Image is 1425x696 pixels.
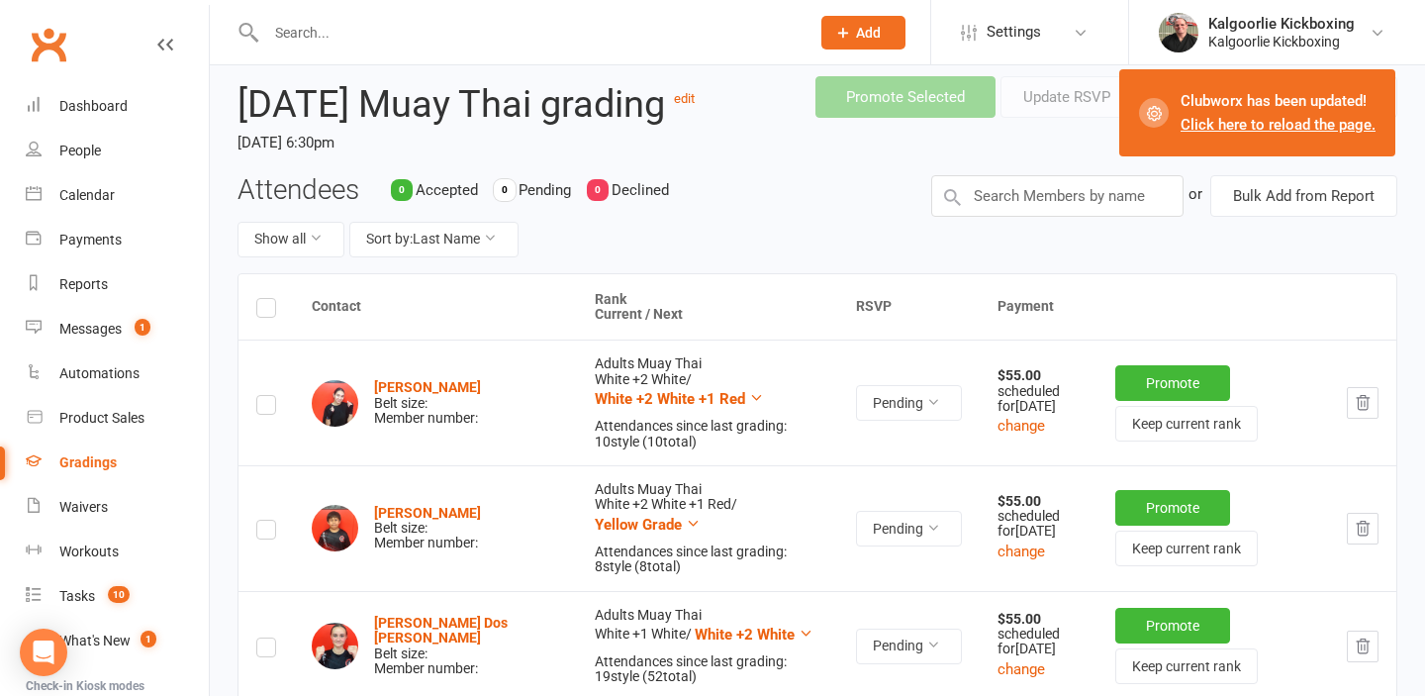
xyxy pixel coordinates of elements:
a: Dashboard [26,84,209,129]
a: Waivers [26,485,209,530]
div: Belt size: Member number: [374,616,559,677]
button: Promote [1115,608,1230,644]
button: Keep current rank [1115,531,1258,566]
button: Pending [856,629,962,664]
img: Rohan Ciruelos [312,505,358,551]
a: Calendar [26,173,209,218]
th: Contact [294,274,577,341]
a: Automations [26,351,209,396]
button: change [997,540,1045,563]
a: Reports [26,262,209,307]
button: Sort by:Last Name [349,222,519,257]
h2: [DATE] Muay Thai grading [237,76,704,125]
a: Workouts [26,530,209,574]
img: thumb_image1664779456.png [1159,13,1198,52]
div: Attendances since last grading: 10 style ( 10 total) [595,419,820,449]
strong: $55.00 [997,493,1041,509]
input: Search Members by name [931,175,1184,217]
a: Payments [26,218,209,262]
img: Rhysharne Beasley [312,380,358,427]
div: Waivers [59,499,108,515]
button: White +2 White +1 Red [595,387,764,411]
div: 0 [391,179,413,201]
div: Reports [59,276,108,292]
div: Kalgoorlie Kickboxing [1208,33,1355,50]
div: What's New [59,633,131,648]
th: RSVP [838,274,980,341]
div: Messages [59,321,122,337]
time: [DATE] 6:30pm [237,126,704,159]
button: Promote [1115,365,1230,401]
button: Keep current rank [1115,406,1258,442]
button: Show all [237,222,344,257]
th: Payment [980,274,1396,341]
button: change [997,414,1045,438]
a: edit [674,91,695,106]
a: Tasks 10 [26,574,209,619]
a: Product Sales [26,396,209,441]
button: change [997,657,1045,681]
button: Pending [856,385,962,421]
button: Bulk Add from Report [1210,175,1397,217]
button: Yellow Grade [595,513,701,537]
span: 10 [108,586,130,603]
div: Belt size: Member number: [374,380,481,426]
a: People [26,129,209,173]
div: Attendances since last grading: 19 style ( 52 total) [595,654,820,685]
span: White +2 White [695,626,795,644]
div: or [1188,175,1202,213]
span: White +2 White +1 Red [595,390,745,408]
strong: $55.00 [997,367,1041,383]
div: 0 [494,179,516,201]
button: White +2 White [695,623,813,646]
div: Tasks [59,588,95,604]
a: Click here to reload the page. [1181,116,1376,134]
td: Adults Muay Thai White +2 White +1 Red / [577,465,838,591]
div: Clubworx has been updated! [1181,89,1376,137]
button: Promote [1115,490,1230,526]
div: Belt size: Member number: [374,506,481,551]
a: [PERSON_NAME] [374,379,481,395]
img: Nica-ann Dos Santos [312,623,358,669]
div: Kalgoorlie Kickboxing [1208,15,1355,33]
a: [PERSON_NAME] Dos [PERSON_NAME] [374,615,508,646]
div: Payments [59,232,122,248]
strong: $55.00 [997,611,1041,627]
input: Search... [260,19,796,47]
a: Gradings [26,441,209,485]
div: scheduled for [DATE] [997,368,1081,414]
div: scheduled for [DATE] [997,494,1081,540]
div: 0 [587,179,609,201]
button: Keep current rank [1115,648,1258,684]
span: Accepted [416,181,478,199]
a: Messages 1 [26,307,209,351]
div: Attendances since last grading: 8 style ( 8 total) [595,545,820,575]
button: Pending [856,511,962,547]
div: People [59,143,101,158]
div: Open Intercom Messenger [20,629,67,676]
th: Rank Current / Next [577,274,838,341]
a: Clubworx [24,20,73,69]
div: Gradings [59,454,117,470]
span: Settings [987,10,1041,54]
div: Product Sales [59,410,144,426]
span: 1 [135,319,150,336]
div: scheduled for [DATE] [997,612,1081,657]
div: Calendar [59,187,115,203]
td: Adults Muay Thai White +2 White / [577,340,838,465]
span: Pending [519,181,571,199]
a: [PERSON_NAME] [374,505,481,521]
span: Yellow Grade [595,516,682,534]
h3: Attendees [237,175,359,206]
span: Add [856,25,881,41]
div: Dashboard [59,98,128,114]
div: Automations [59,365,140,381]
a: What's New1 [26,619,209,663]
div: Workouts [59,544,119,559]
span: Declined [612,181,669,199]
span: 1 [141,631,156,647]
button: Add [821,16,905,50]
